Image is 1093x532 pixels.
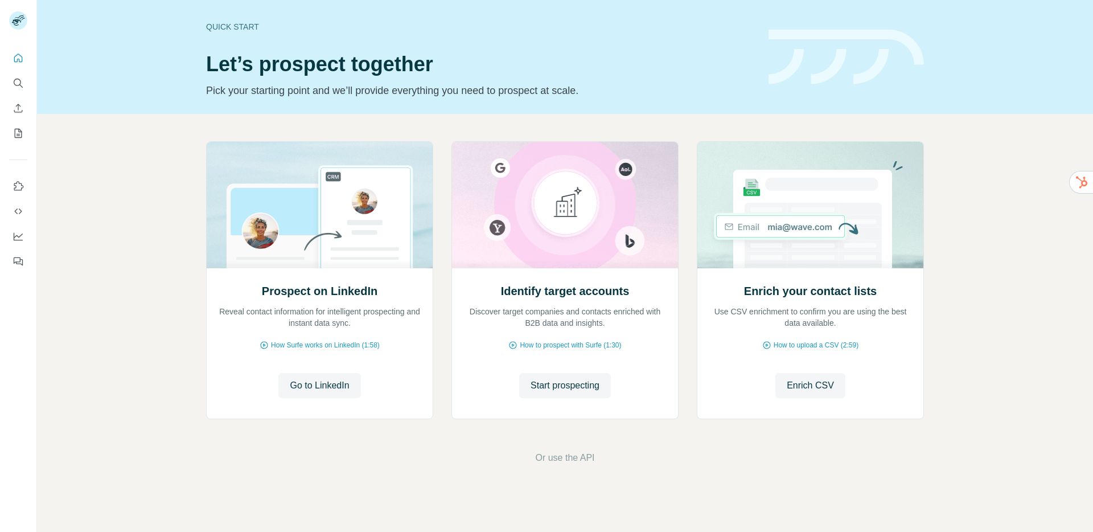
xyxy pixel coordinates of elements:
[9,98,27,118] button: Enrich CSV
[709,306,912,329] p: Use CSV enrichment to confirm you are using the best data available.
[206,53,755,76] h1: Let’s prospect together
[9,73,27,93] button: Search
[9,48,27,68] button: Quick start
[744,283,877,299] h2: Enrich your contact lists
[290,379,349,392] span: Go to LinkedIn
[206,142,433,268] img: Prospect on LinkedIn
[519,373,611,398] button: Start prospecting
[206,21,755,32] div: Quick start
[262,283,377,299] h2: Prospect on LinkedIn
[9,176,27,197] button: Use Surfe on LinkedIn
[271,340,380,350] span: How Surfe works on LinkedIn (1:58)
[206,83,755,99] p: Pick your starting point and we’ll provide everything you need to prospect at scale.
[218,306,421,329] p: Reveal contact information for intelligent prospecting and instant data sync.
[9,226,27,247] button: Dashboard
[775,373,845,398] button: Enrich CSV
[769,30,924,85] img: banner
[9,251,27,272] button: Feedback
[697,142,924,268] img: Enrich your contact lists
[531,379,599,392] span: Start prospecting
[463,306,667,329] p: Discover target companies and contacts enriched with B2B data and insights.
[535,451,594,465] button: Or use the API
[501,283,630,299] h2: Identify target accounts
[520,340,621,350] span: How to prospect with Surfe (1:30)
[9,201,27,222] button: Use Surfe API
[9,123,27,144] button: My lists
[774,340,858,350] span: How to upload a CSV (2:59)
[787,379,834,392] span: Enrich CSV
[451,142,679,268] img: Identify target accounts
[278,373,360,398] button: Go to LinkedIn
